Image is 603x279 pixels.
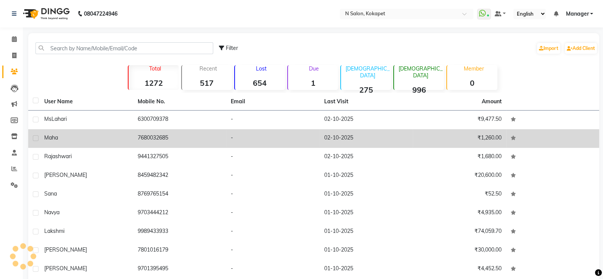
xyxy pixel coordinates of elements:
[226,241,320,260] td: -
[44,246,87,253] span: [PERSON_NAME]
[226,148,320,167] td: -
[320,260,413,279] td: 01-10-2025
[413,204,506,223] td: ₹4,935.00
[226,260,320,279] td: -
[182,78,232,88] strong: 517
[185,65,232,72] p: Recent
[320,185,413,204] td: 01-10-2025
[394,85,444,95] strong: 996
[44,134,58,141] span: maha
[450,65,497,72] p: Member
[397,65,444,79] p: [DEMOGRAPHIC_DATA]
[320,241,413,260] td: 01-10-2025
[133,185,227,204] td: 8769765154
[566,10,589,18] span: Manager
[477,93,506,110] th: Amount
[226,167,320,185] td: -
[320,111,413,129] td: 02-10-2025
[226,45,238,51] span: Filter
[447,78,497,88] strong: 0
[133,167,227,185] td: 8459482342
[19,3,72,24] img: logo
[40,93,133,111] th: User Name
[413,260,506,279] td: ₹4,452.50
[320,223,413,241] td: 01-10-2025
[344,65,391,79] p: [DEMOGRAPHIC_DATA]
[413,129,506,148] td: ₹1,260.00
[44,209,59,216] span: Navya
[320,93,413,111] th: Last Visit
[320,148,413,167] td: 02-10-2025
[133,148,227,167] td: 9441327505
[84,3,117,24] b: 08047224946
[413,111,506,129] td: ₹9,477.50
[44,115,51,122] span: ms
[226,111,320,129] td: -
[235,78,285,88] strong: 654
[565,43,597,54] a: Add Client
[289,65,338,72] p: Due
[44,265,87,272] span: [PERSON_NAME]
[413,185,506,204] td: ₹52.50
[133,260,227,279] td: 9701395495
[44,153,72,160] span: rajashwari
[320,167,413,185] td: 01-10-2025
[133,93,227,111] th: Mobile No.
[320,204,413,223] td: 01-10-2025
[413,241,506,260] td: ₹30,000.00
[44,172,87,178] span: [PERSON_NAME]
[44,190,57,197] span: Sana
[341,85,391,95] strong: 275
[226,129,320,148] td: -
[226,223,320,241] td: -
[51,115,67,122] span: Lahari
[132,65,178,72] p: Total
[133,111,227,129] td: 6300709378
[413,148,506,167] td: ₹1,680.00
[238,65,285,72] p: Lost
[537,43,560,54] a: Import
[226,204,320,223] td: -
[133,129,227,148] td: 7680032685
[133,241,227,260] td: 7801016179
[288,78,338,88] strong: 1
[129,78,178,88] strong: 1272
[133,204,227,223] td: 9703444212
[133,223,227,241] td: 9989433933
[413,167,506,185] td: ₹20,600.00
[35,42,213,54] input: Search by Name/Mobile/Email/Code
[226,185,320,204] td: -
[413,223,506,241] td: ₹74,059.70
[226,93,320,111] th: Email
[44,228,64,234] span: lakshmi
[320,129,413,148] td: 02-10-2025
